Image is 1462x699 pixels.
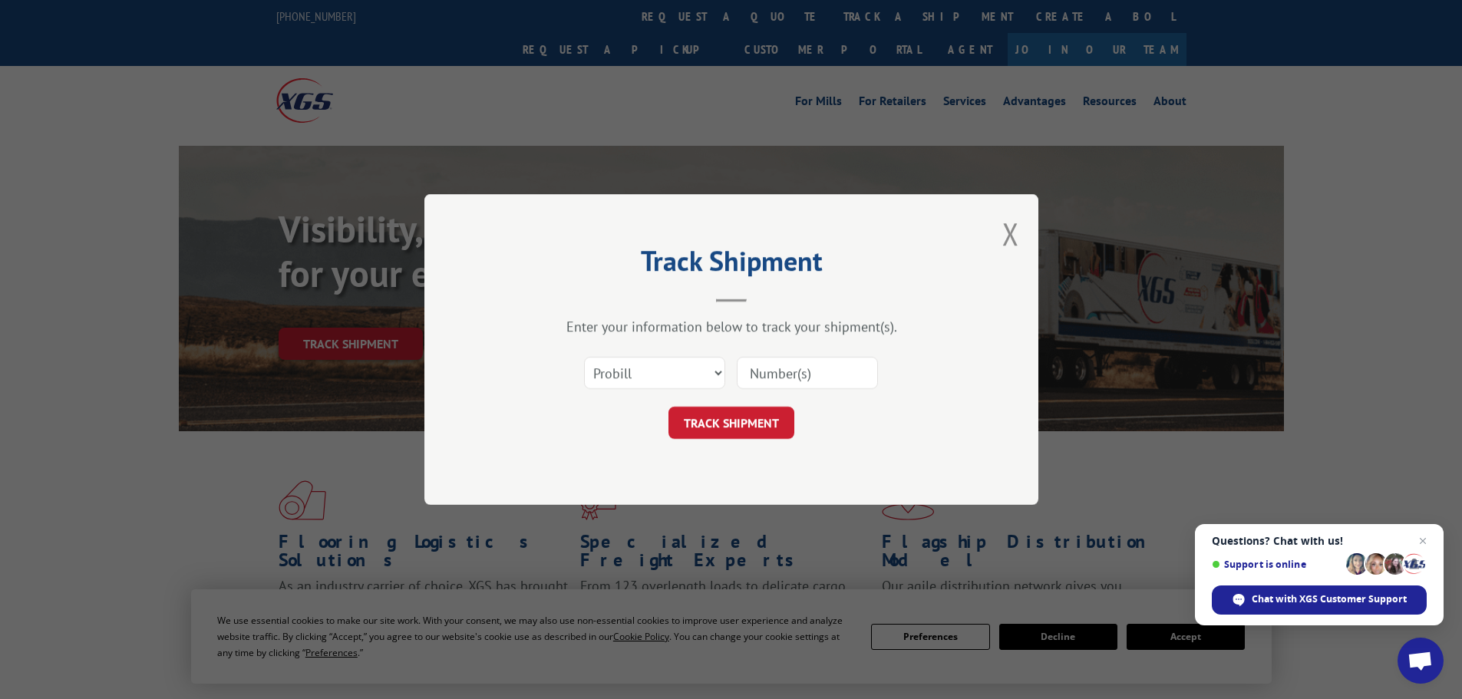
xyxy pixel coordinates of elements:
[501,318,962,335] div: Enter your information below to track your shipment(s).
[1212,559,1341,570] span: Support is online
[501,250,962,279] h2: Track Shipment
[668,407,794,439] button: TRACK SHIPMENT
[737,357,878,389] input: Number(s)
[1002,213,1019,254] button: Close modal
[1212,585,1427,615] span: Chat with XGS Customer Support
[1398,638,1444,684] a: Open chat
[1252,592,1407,606] span: Chat with XGS Customer Support
[1212,535,1427,547] span: Questions? Chat with us!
